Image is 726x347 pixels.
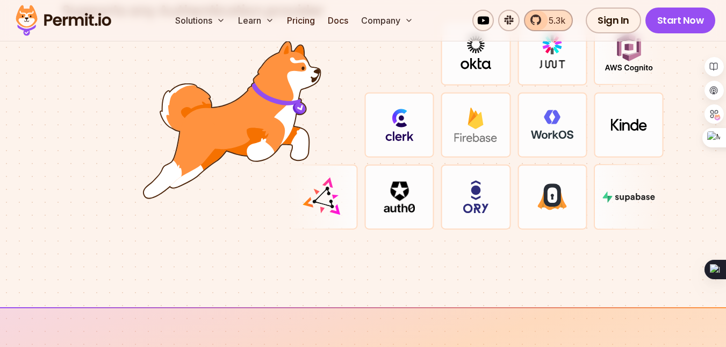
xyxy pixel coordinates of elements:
[542,14,565,27] span: 5.3k
[645,8,716,33] a: Start Now
[586,8,641,33] a: Sign In
[524,10,573,31] a: 5.3k
[283,10,319,31] a: Pricing
[11,2,116,39] img: Permit logo
[324,10,353,31] a: Docs
[234,10,278,31] button: Learn
[171,10,229,31] button: Solutions
[357,10,418,31] button: Company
